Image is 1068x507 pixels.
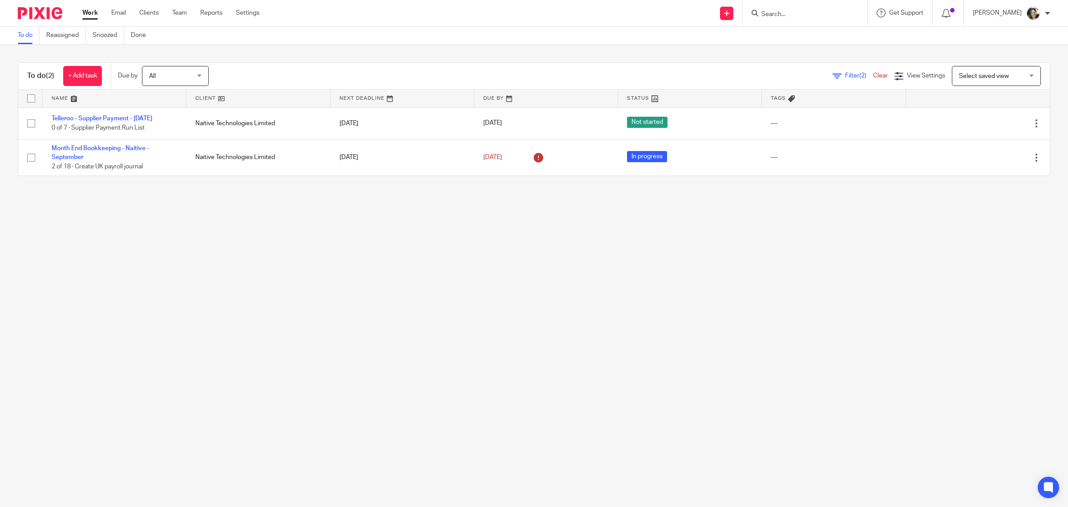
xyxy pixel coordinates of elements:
[873,73,888,79] a: Clear
[771,153,897,162] div: ---
[907,73,945,79] span: View Settings
[18,7,62,19] img: Pixie
[149,73,156,79] span: All
[483,154,502,160] span: [DATE]
[973,8,1022,17] p: [PERSON_NAME]
[845,73,873,79] span: Filter
[761,11,841,19] input: Search
[331,139,474,176] td: [DATE]
[139,8,159,17] a: Clients
[131,27,153,44] a: Done
[331,107,474,139] td: [DATE]
[1026,6,1040,20] img: barbara-raine-.jpg
[627,151,667,162] span: In progress
[52,125,145,131] span: 0 of 7 · Supplier Payment Run List
[52,145,149,160] a: Month End Bookkeeping - Naitive - September
[93,27,124,44] a: Snoozed
[186,139,330,176] td: Naitive Technologies Limited
[18,27,40,44] a: To do
[889,10,923,16] span: Get Support
[52,115,152,122] a: Telleroo - Supplier Payment - [DATE]
[63,66,102,86] a: + Add task
[959,73,1009,79] span: Select saved view
[186,107,330,139] td: Naitive Technologies Limited
[118,71,138,80] p: Due by
[111,8,126,17] a: Email
[771,96,786,101] span: Tags
[46,72,54,79] span: (2)
[172,8,187,17] a: Team
[627,117,667,128] span: Not started
[771,119,897,128] div: ---
[27,71,54,81] h1: To do
[82,8,98,17] a: Work
[859,73,866,79] span: (2)
[200,8,222,17] a: Reports
[236,8,259,17] a: Settings
[483,120,502,127] span: [DATE]
[52,164,143,170] span: 2 of 18 · Create UK payroll journal
[46,27,86,44] a: Reassigned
